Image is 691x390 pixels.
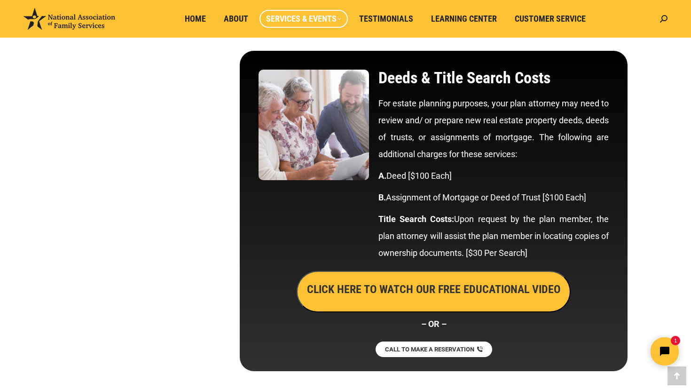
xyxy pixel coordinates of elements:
[307,281,560,297] h3: CLICK HERE TO WATCH OUR FREE EDUCATIONAL VIDEO
[359,14,413,24] span: Testimonials
[378,171,386,181] strong: A.
[217,10,255,28] a: About
[24,8,115,30] img: National Association of Family Services
[378,167,609,184] p: Deed [$100 Each]
[378,211,609,262] p: Upon request by the plan member, the plan attorney will assist the plan member in locating copies...
[378,95,609,163] p: For estate planning purposes, your plan attorney may need to review and/ or prepare new real esta...
[178,10,212,28] a: Home
[376,342,492,357] a: CALL TO MAKE A RESERVATION
[297,271,571,312] button: CLICK HERE TO WATCH OUR FREE EDUCATIONAL VIDEO
[297,285,571,295] a: CLICK HERE TO WATCH OUR FREE EDUCATIONAL VIDEO
[431,14,497,24] span: Learning Center
[224,14,248,24] span: About
[378,189,609,206] p: Assignment of Mortgage or Deed of Trust [$100 Each]
[353,10,420,28] a: Testimonials
[515,14,586,24] span: Customer Service
[378,214,455,224] strong: Title Search Costs:
[378,192,386,202] strong: B.
[378,70,609,86] h2: Deeds & Title Search Costs
[424,10,503,28] a: Learning Center
[259,70,369,180] img: Deeds & Title Search Costs
[185,14,206,24] span: Home
[508,10,592,28] a: Customer Service
[421,319,447,329] strong: – OR –
[525,329,687,374] iframe: Tidio Chat
[385,346,474,352] span: CALL TO MAKE A RESERVATION
[266,14,341,24] span: Services & Events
